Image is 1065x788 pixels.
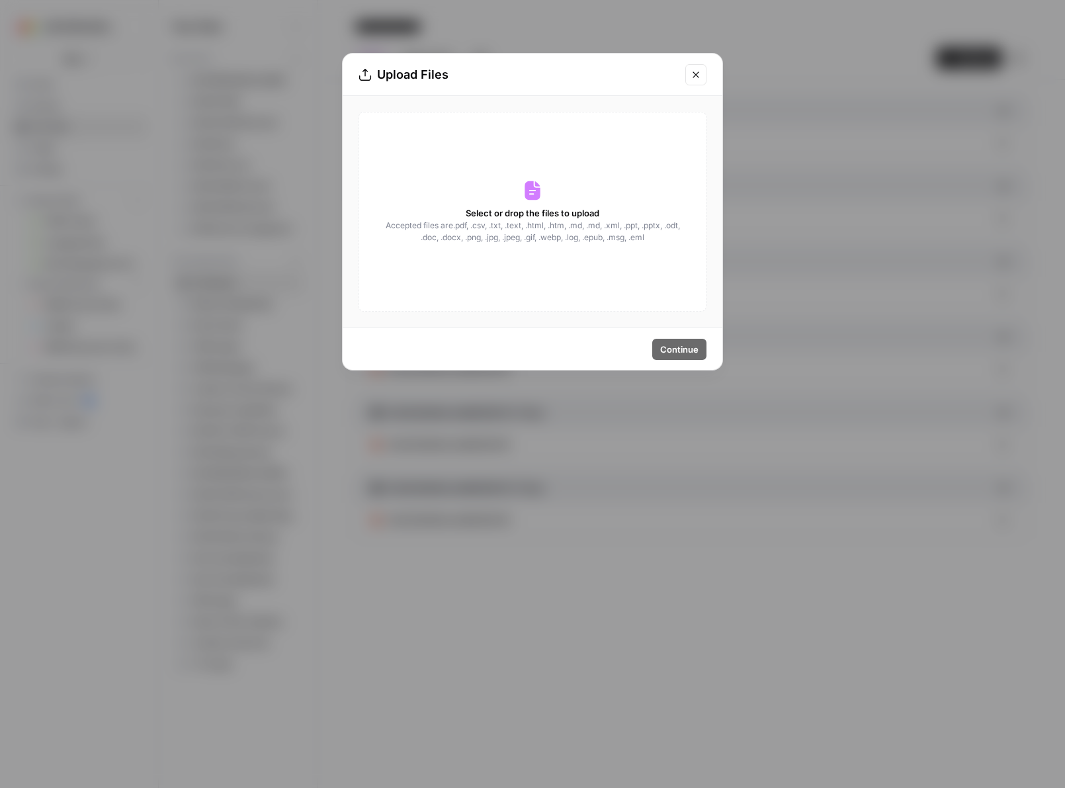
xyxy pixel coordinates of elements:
[652,339,706,360] button: Continue
[685,64,706,85] button: Close modal
[359,66,677,84] div: Upload Files
[660,343,699,356] span: Continue
[466,206,599,220] span: Select or drop the files to upload
[384,220,681,243] span: Accepted files are .pdf, .csv, .txt, .text, .html, .htm, .md, .md, .xml, .ppt, .pptx, .odt, .doc,...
